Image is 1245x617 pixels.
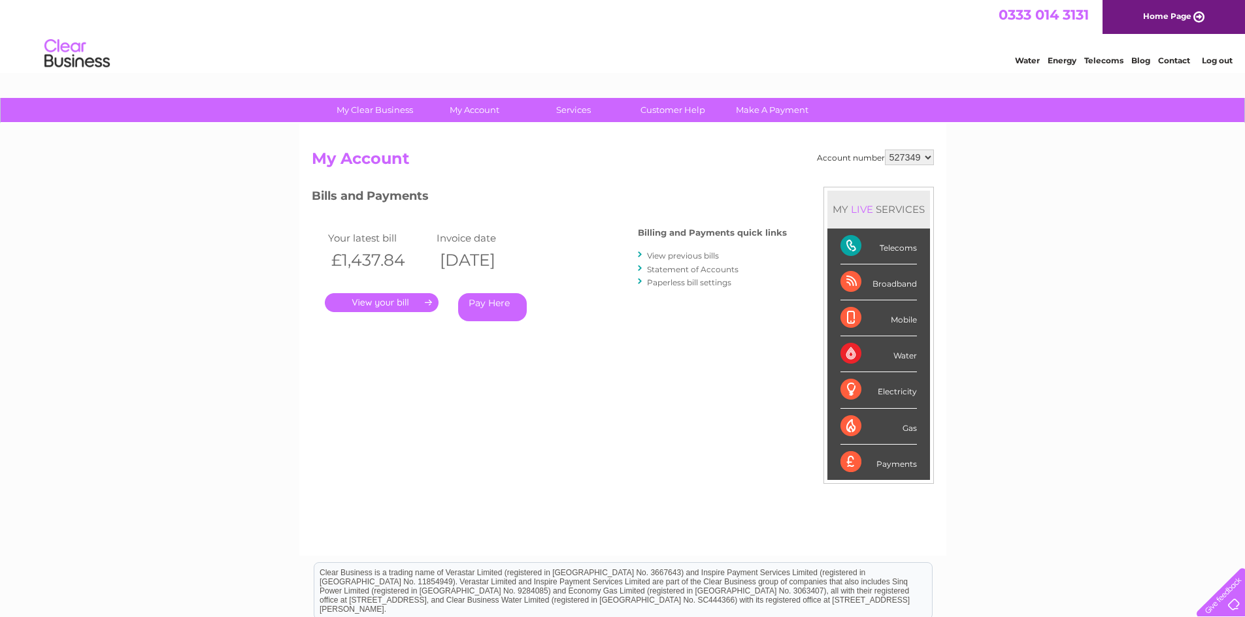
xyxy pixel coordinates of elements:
[840,229,917,264] div: Telecoms
[827,191,930,228] div: MY SERVICES
[840,409,917,445] div: Gas
[647,251,719,261] a: View previous bills
[321,98,429,122] a: My Clear Business
[433,229,542,247] td: Invoice date
[647,277,731,287] a: Paperless bill settings
[312,150,934,174] h2: My Account
[314,7,932,63] div: Clear Business is a trading name of Verastar Limited (registered in [GEOGRAPHIC_DATA] No. 3667643...
[619,98,727,122] a: Customer Help
[1131,55,1150,65] a: Blog
[325,229,433,247] td: Your latest bill
[1048,55,1076,65] a: Energy
[458,293,527,321] a: Pay Here
[840,336,917,372] div: Water
[325,293,439,312] a: .
[999,7,1089,23] a: 0333 014 3131
[1158,55,1190,65] a: Contact
[420,98,528,122] a: My Account
[1084,55,1123,65] a: Telecoms
[840,300,917,336] div: Mobile
[647,264,739,274] a: Statement of Accounts
[44,34,110,74] img: logo.png
[848,203,876,215] div: LIVE
[718,98,826,122] a: Make A Payment
[1202,55,1233,65] a: Log out
[312,187,787,210] h3: Bills and Payments
[1015,55,1040,65] a: Water
[840,445,917,480] div: Payments
[840,372,917,408] div: Electricity
[433,247,542,274] th: [DATE]
[520,98,627,122] a: Services
[840,264,917,300] div: Broadband
[638,228,787,238] h4: Billing and Payments quick links
[817,150,934,165] div: Account number
[325,247,433,274] th: £1,437.84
